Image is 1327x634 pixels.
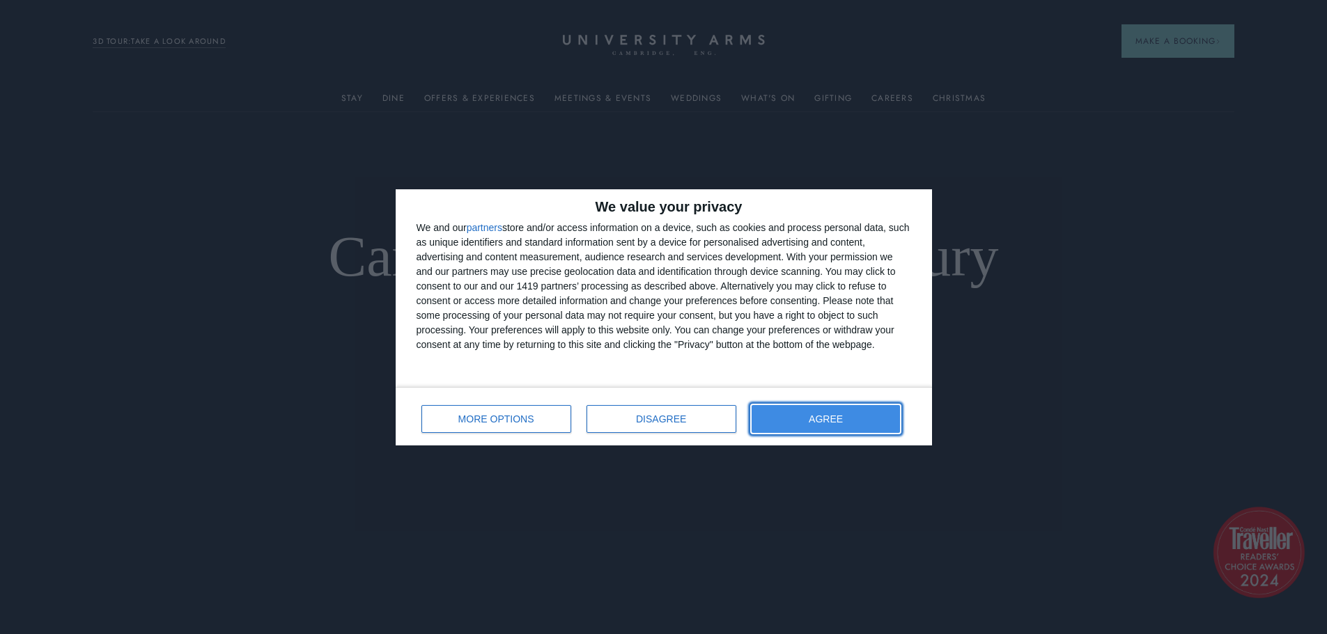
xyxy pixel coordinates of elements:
h2: We value your privacy [417,200,911,214]
button: DISAGREE [587,405,736,433]
span: AGREE [809,414,843,424]
span: MORE OPTIONS [458,414,534,424]
div: We and our store and/or access information on a device, such as cookies and process personal data... [417,221,911,352]
span: DISAGREE [636,414,686,424]
div: qc-cmp2-ui [396,189,932,445]
button: MORE OPTIONS [421,405,571,433]
button: partners [467,223,502,232]
button: AGREE [752,405,901,433]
